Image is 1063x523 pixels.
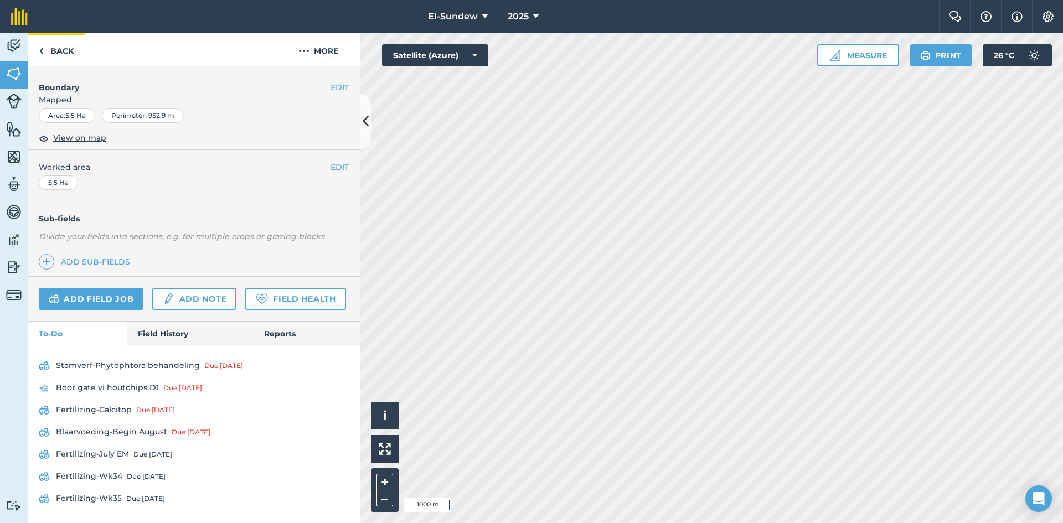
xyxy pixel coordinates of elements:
[39,359,49,372] img: svg+xml;base64,PD94bWwgdmVyc2lvbj0iMS4wIiBlbmNvZGluZz0idXRmLTgiPz4KPCEtLSBHZW5lcmF0b3I6IEFkb2JlIE...
[39,401,349,419] a: Fertilizing-CalcitopDue [DATE]
[28,322,127,346] a: To-Do
[6,148,22,165] img: svg+xml;base64,PHN2ZyB4bWxucz0iaHR0cDovL3d3dy53My5vcmcvMjAwMC9zdmciIHdpZHRoPSI1NiIgaGVpZ2h0PSI2MC...
[28,33,85,66] a: Back
[204,361,243,370] div: Due [DATE]
[383,408,386,422] span: i
[39,492,49,505] img: svg+xml;base64,PD94bWwgdmVyc2lvbj0iMS4wIiBlbmNvZGluZz0idXRmLTgiPz4KPCEtLSBHZW5lcmF0b3I6IEFkb2JlIE...
[39,288,143,310] a: Add field job
[43,255,50,268] img: svg+xml;base64,PHN2ZyB4bWxucz0iaHR0cDovL3d3dy53My5vcmcvMjAwMC9zdmciIHdpZHRoPSIxNCIgaGVpZ2h0PSIyNC...
[39,403,49,417] img: svg+xml;base64,PD94bWwgdmVyc2lvbj0iMS4wIiBlbmNvZGluZz0idXRmLTgiPz4KPCEtLSBHZW5lcmF0b3I6IEFkb2JlIE...
[28,213,360,225] h4: Sub-fields
[39,161,349,173] span: Worked area
[53,132,106,144] span: View on map
[39,132,49,145] img: svg+xml;base64,PHN2ZyB4bWxucz0iaHR0cDovL3d3dy53My5vcmcvMjAwMC9zdmciIHdpZHRoPSIxOCIgaGVpZ2h0PSIyNC...
[136,406,175,415] div: Due [DATE]
[39,381,49,395] img: svg+xml;base64,PD94bWwgdmVyc2lvbj0iMS4wIiBlbmNvZGluZz0idXRmLTgiPz4KPCEtLSBHZW5lcmF0b3I6IEFkb2JlIE...
[979,11,993,22] img: A question mark icon
[1012,10,1023,23] img: svg+xml;base64,PHN2ZyB4bWxucz0iaHR0cDovL3d3dy53My5vcmcvMjAwMC9zdmciIHdpZHRoPSIxNyIgaGVpZ2h0PSIxNy...
[39,231,324,241] em: Divide your fields into sections, e.g. for multiple crops or grazing blocks
[6,231,22,248] img: svg+xml;base64,PD94bWwgdmVyc2lvbj0iMS4wIiBlbmNvZGluZz0idXRmLTgiPz4KPCEtLSBHZW5lcmF0b3I6IEFkb2JlIE...
[39,44,44,58] img: svg+xml;base64,PHN2ZyB4bWxucz0iaHR0cDovL3d3dy53My5vcmcvMjAwMC9zdmciIHdpZHRoPSI5IiBoZWlnaHQ9IjI0Ii...
[508,10,529,23] span: 2025
[39,357,349,375] a: Stamverf-Phytophtora behandelingDue [DATE]
[6,176,22,193] img: svg+xml;base64,PD94bWwgdmVyc2lvbj0iMS4wIiBlbmNvZGluZz0idXRmLTgiPz4KPCEtLSBHZW5lcmF0b3I6IEFkb2JlIE...
[152,288,236,310] a: Add note
[331,161,349,173] button: EDIT
[371,402,399,429] button: i
[102,108,184,123] div: Perimeter : 952.9 m
[127,322,252,346] a: Field History
[162,292,174,305] img: svg+xml;base64,PD94bWwgdmVyc2lvbj0iMS4wIiBlbmNvZGluZz0idXRmLTgiPz4KPCEtLSBHZW5lcmF0b3I6IEFkb2JlIE...
[298,44,309,58] img: svg+xml;base64,PHN2ZyB4bWxucz0iaHR0cDovL3d3dy53My5vcmcvMjAwMC9zdmciIHdpZHRoPSIyMCIgaGVpZ2h0PSIyNC...
[1023,44,1045,66] img: svg+xml;base64,PD94bWwgdmVyc2lvbj0iMS4wIiBlbmNvZGluZz0idXRmLTgiPz4KPCEtLSBHZW5lcmF0b3I6IEFkb2JlIE...
[428,10,478,23] span: El-Sundew
[817,44,899,66] button: Measure
[6,500,22,511] img: svg+xml;base64,PD94bWwgdmVyc2lvbj0iMS4wIiBlbmNvZGluZz0idXRmLTgiPz4KPCEtLSBHZW5lcmF0b3I6IEFkb2JlIE...
[39,468,349,485] a: Fertilizing-Wk34Due [DATE]
[277,33,360,66] button: More
[39,446,349,463] a: Fertilizing-July EMDue [DATE]
[127,472,166,481] div: Due [DATE]
[253,322,360,346] a: Reports
[245,288,345,310] a: Field Health
[331,81,349,94] button: EDIT
[39,448,49,461] img: svg+xml;base64,PD94bWwgdmVyc2lvbj0iMS4wIiBlbmNvZGluZz0idXRmLTgiPz4KPCEtLSBHZW5lcmF0b3I6IEFkb2JlIE...
[6,38,22,54] img: svg+xml;base64,PD94bWwgdmVyc2lvbj0iMS4wIiBlbmNvZGluZz0idXRmLTgiPz4KPCEtLSBHZW5lcmF0b3I6IEFkb2JlIE...
[39,470,49,483] img: svg+xml;base64,PD94bWwgdmVyc2lvbj0iMS4wIiBlbmNvZGluZz0idXRmLTgiPz4KPCEtLSBHZW5lcmF0b3I6IEFkb2JlIE...
[39,426,49,439] img: svg+xml;base64,PD94bWwgdmVyc2lvbj0iMS4wIiBlbmNvZGluZz0idXRmLTgiPz4KPCEtLSBHZW5lcmF0b3I6IEFkb2JlIE...
[920,49,931,62] img: svg+xml;base64,PHN2ZyB4bWxucz0iaHR0cDovL3d3dy53My5vcmcvMjAwMC9zdmciIHdpZHRoPSIxOSIgaGVpZ2h0PSIyNC...
[910,44,972,66] button: Print
[6,259,22,276] img: svg+xml;base64,PD94bWwgdmVyc2lvbj0iMS4wIiBlbmNvZGluZz0idXRmLTgiPz4KPCEtLSBHZW5lcmF0b3I6IEFkb2JlIE...
[172,428,210,437] div: Due [DATE]
[6,121,22,137] img: svg+xml;base64,PHN2ZyB4bWxucz0iaHR0cDovL3d3dy53My5vcmcvMjAwMC9zdmciIHdpZHRoPSI1NiIgaGVpZ2h0PSI2MC...
[39,175,78,190] div: 5.5 Ha
[39,490,349,508] a: Fertilizing-Wk35Due [DATE]
[126,494,165,503] div: Due [DATE]
[379,443,391,455] img: Four arrows, one pointing top left, one top right, one bottom right and the last bottom left
[994,44,1014,66] span: 26 ° C
[28,70,331,94] h4: Boundary
[39,379,349,397] a: Boor gate vi houtchips D1Due [DATE]
[39,423,349,441] a: Blaarvoeding-Begin AugustDue [DATE]
[6,65,22,82] img: svg+xml;base64,PHN2ZyB4bWxucz0iaHR0cDovL3d3dy53My5vcmcvMjAwMC9zdmciIHdpZHRoPSI1NiIgaGVpZ2h0PSI2MC...
[829,50,840,61] img: Ruler icon
[382,44,488,66] button: Satellite (Azure)
[1041,11,1055,22] img: A cog icon
[983,44,1052,66] button: 26 °C
[49,292,59,305] img: svg+xml;base64,PD94bWwgdmVyc2lvbj0iMS4wIiBlbmNvZGluZz0idXRmLTgiPz4KPCEtLSBHZW5lcmF0b3I6IEFkb2JlIE...
[376,474,393,490] button: +
[1025,485,1052,512] div: Open Intercom Messenger
[39,132,106,145] button: View on map
[376,490,393,506] button: –
[163,384,202,392] div: Due [DATE]
[39,108,95,123] div: Area : 5.5 Ha
[133,450,172,459] div: Due [DATE]
[6,94,22,109] img: svg+xml;base64,PD94bWwgdmVyc2lvbj0iMS4wIiBlbmNvZGluZz0idXRmLTgiPz4KPCEtLSBHZW5lcmF0b3I6IEFkb2JlIE...
[11,8,28,25] img: fieldmargin Logo
[39,254,135,270] a: Add sub-fields
[948,11,962,22] img: Two speech bubbles overlapping with the left bubble in the forefront
[28,94,360,106] span: Mapped
[6,204,22,220] img: svg+xml;base64,PD94bWwgdmVyc2lvbj0iMS4wIiBlbmNvZGluZz0idXRmLTgiPz4KPCEtLSBHZW5lcmF0b3I6IEFkb2JlIE...
[6,287,22,303] img: svg+xml;base64,PD94bWwgdmVyc2lvbj0iMS4wIiBlbmNvZGluZz0idXRmLTgiPz4KPCEtLSBHZW5lcmF0b3I6IEFkb2JlIE...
